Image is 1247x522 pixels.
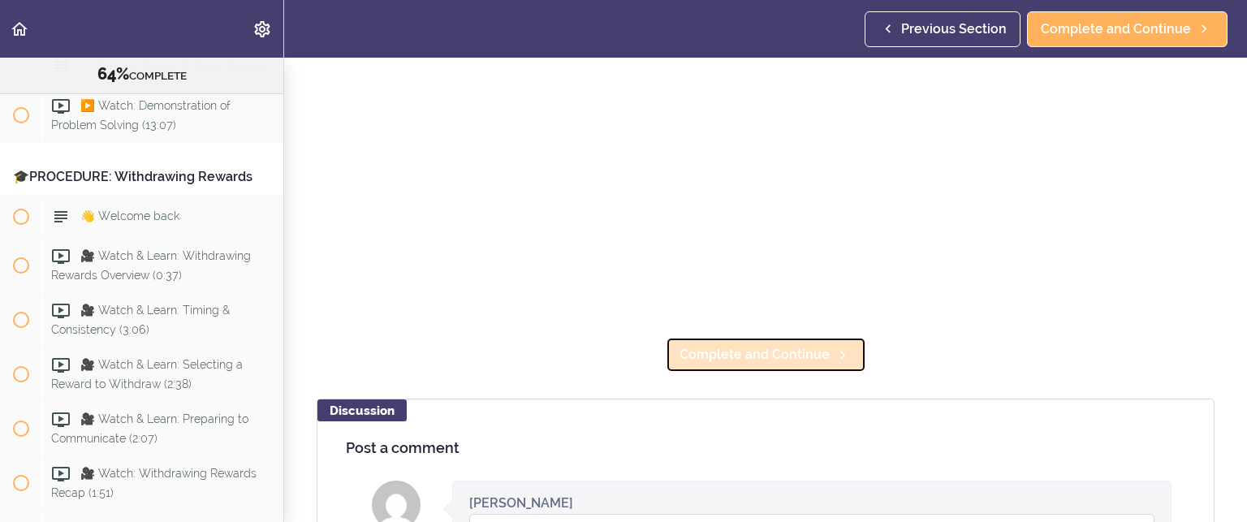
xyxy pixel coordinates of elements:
[51,412,248,444] span: 🎥 Watch & Learn: Preparing to Communicate (2:07)
[51,304,230,335] span: 🎥 Watch & Learn: Timing & Consistency (3:06)
[469,494,573,512] div: [PERSON_NAME]
[252,19,272,39] svg: Settings Menu
[20,64,263,85] div: COMPLETE
[51,249,251,281] span: 🎥 Watch & Learn: Withdrawing Rewards Overview (0:37)
[51,358,243,390] span: 🎥 Watch & Learn: Selecting a Reward to Withdraw (2:38)
[901,19,1007,39] span: Previous Section
[1041,19,1191,39] span: Complete and Continue
[51,99,231,131] span: ▶️ Watch: Demonstration of Problem Solving (13:07)
[865,11,1020,47] a: Previous Section
[10,19,29,39] svg: Back to course curriculum
[80,209,179,222] span: 👋 Welcome back
[97,64,129,84] span: 64%
[51,467,257,498] span: 🎥 Watch: Withdrawing Rewards Recap (1:51)
[1027,11,1228,47] a: Complete and Continue
[346,440,1185,456] h4: Post a comment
